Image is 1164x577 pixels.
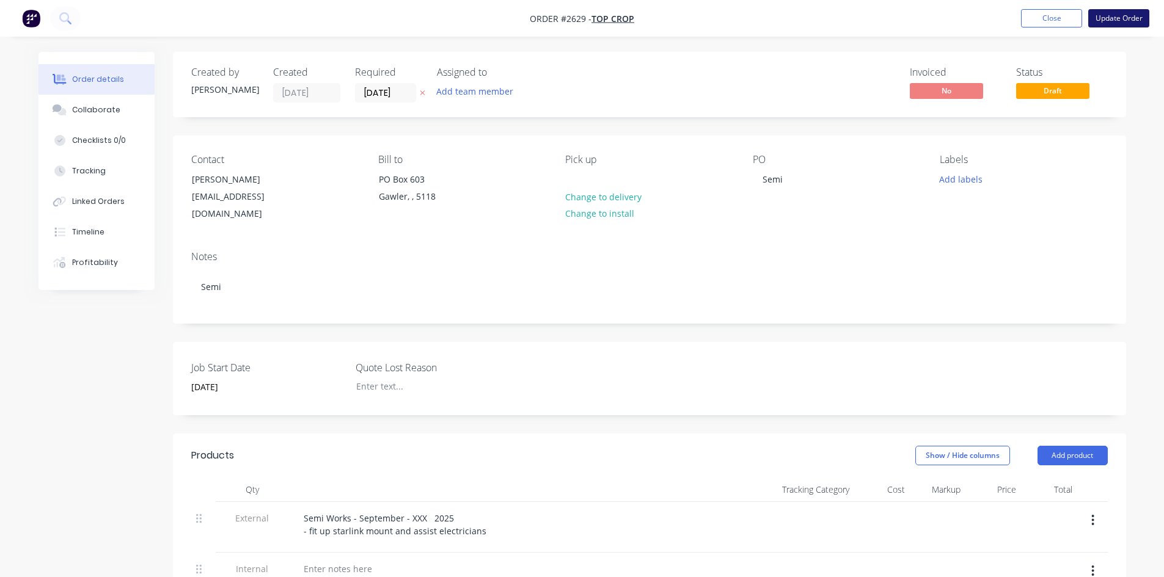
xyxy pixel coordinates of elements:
[933,170,989,187] button: Add labels
[379,188,480,205] div: Gawler, , 5118
[72,196,125,207] div: Linked Orders
[192,188,293,222] div: [EMAIL_ADDRESS][DOMAIN_NAME]
[72,227,104,238] div: Timeline
[1021,9,1082,27] button: Close
[437,83,520,100] button: Add team member
[1038,446,1108,465] button: Add product
[379,171,480,188] div: PO Box 603
[273,67,340,78] div: Created
[368,170,491,209] div: PO Box 603Gawler, , 5118
[38,217,155,247] button: Timeline
[910,83,983,98] span: No
[38,95,155,125] button: Collaborate
[1016,83,1089,98] span: Draft
[221,512,284,524] span: External
[38,64,155,95] button: Order details
[1088,9,1149,27] button: Update Order
[191,251,1108,263] div: Notes
[430,83,519,100] button: Add team member
[1016,67,1108,78] div: Status
[192,171,293,188] div: [PERSON_NAME]
[910,477,965,502] div: Markup
[183,378,335,396] input: Enter date
[191,360,344,375] label: Job Start Date
[72,135,126,146] div: Checklists 0/0
[294,509,496,540] div: Semi Works - September - XXX 2025 - fit up starlink mount and assist electricians
[191,448,234,463] div: Products
[72,104,120,115] div: Collaborate
[1021,477,1077,502] div: Total
[558,188,648,205] button: Change to delivery
[355,67,422,78] div: Required
[72,257,118,268] div: Profitability
[854,477,910,502] div: Cost
[965,477,1021,502] div: Price
[191,268,1108,305] div: Semi
[910,67,1001,78] div: Invoiced
[216,477,289,502] div: Qty
[221,562,284,575] span: Internal
[753,170,792,188] div: Semi
[753,154,920,165] div: PO
[915,446,1010,465] button: Show / Hide columns
[191,67,258,78] div: Created by
[38,125,155,156] button: Checklists 0/0
[437,67,559,78] div: Assigned to
[717,477,854,502] div: Tracking Category
[565,154,733,165] div: Pick up
[38,156,155,186] button: Tracking
[181,170,304,223] div: [PERSON_NAME][EMAIL_ADDRESS][DOMAIN_NAME]
[356,360,508,375] label: Quote Lost Reason
[378,154,546,165] div: Bill to
[191,83,258,96] div: [PERSON_NAME]
[72,165,106,176] div: Tracking
[22,9,40,27] img: Factory
[940,154,1107,165] div: Labels
[591,13,634,24] a: Top Crop
[72,74,124,85] div: Order details
[38,247,155,278] button: Profitability
[191,154,359,165] div: Contact
[558,205,640,222] button: Change to install
[38,186,155,217] button: Linked Orders
[530,13,591,24] span: Order #2629 -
